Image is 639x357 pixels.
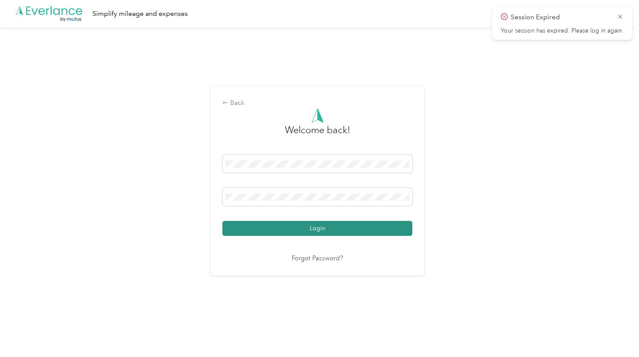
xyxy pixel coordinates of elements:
[292,254,343,264] a: Forgot Password?
[92,9,188,19] div: Simplify mileage and expenses
[222,98,412,108] div: Back
[501,27,624,35] p: Your session has expired. Please log in again.
[591,309,639,357] iframe: Everlance-gr Chat Button Frame
[222,221,412,236] button: Login
[285,123,350,146] h3: greeting
[511,12,611,23] p: Session Expired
